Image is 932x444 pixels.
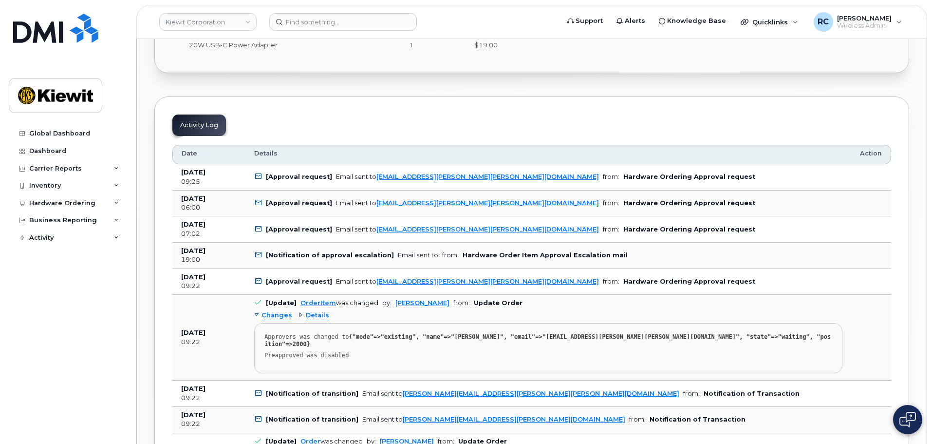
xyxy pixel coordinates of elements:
div: 09:25 [181,177,237,186]
span: by: [382,299,391,307]
div: 09:22 [181,282,237,290]
div: 19:00 [181,255,237,264]
a: [PERSON_NAME] [395,299,449,307]
b: [DATE] [181,411,205,419]
b: [Approval request] [266,278,332,285]
span: RC [818,16,829,28]
span: Date [182,149,197,158]
input: Find something... [269,13,417,31]
a: [PERSON_NAME][EMAIL_ADDRESS][PERSON_NAME][PERSON_NAME][DOMAIN_NAME] [403,390,679,397]
div: 09:22 [181,338,237,347]
a: Support [560,11,610,31]
b: [DATE] [181,169,205,176]
b: Notification of Transaction [650,416,746,423]
b: [DATE] [181,273,205,281]
b: [Notification of approval escalation] [266,251,394,259]
b: [Approval request] [266,199,332,207]
a: [EMAIL_ADDRESS][PERSON_NAME][PERSON_NAME][DOMAIN_NAME] [376,173,599,180]
td: 20W USB-C Power Adapter [180,34,400,56]
span: [PERSON_NAME] [837,14,892,22]
div: Rebeca Ceballos [807,12,909,32]
span: from: [603,173,619,180]
b: [DATE] [181,385,205,392]
div: Email sent to [398,251,438,259]
div: Preapproved was disabled [264,352,832,359]
b: [DATE] [181,247,205,254]
td: $19.00 [466,34,524,56]
b: [Notification of transition] [266,416,358,423]
a: Alerts [610,11,652,31]
b: Hardware Ordering Approval request [623,173,755,180]
b: Hardware Ordering Approval request [623,278,755,285]
span: Details [306,311,329,320]
a: [EMAIL_ADDRESS][PERSON_NAME][PERSON_NAME][DOMAIN_NAME] [376,278,599,285]
div: was changed [300,299,378,307]
span: from: [629,416,646,423]
span: Support [576,16,603,26]
span: Changes [261,311,292,320]
div: 07:02 [181,230,237,238]
span: from: [603,278,619,285]
b: [DATE] [181,195,205,202]
a: [EMAIL_ADDRESS][PERSON_NAME][PERSON_NAME][DOMAIN_NAME] [376,199,599,207]
a: Kiewit Corporation [159,13,257,31]
b: [DATE] [181,329,205,336]
div: Quicklinks [734,12,805,32]
div: Email sent to [336,173,599,180]
b: Notification of Transaction [704,390,800,397]
div: 06:00 [181,203,237,212]
b: [Approval request] [266,173,332,180]
a: [EMAIL_ADDRESS][PERSON_NAME][PERSON_NAME][DOMAIN_NAME] [376,226,599,233]
img: Open chat [899,412,916,427]
b: Hardware Ordering Approval request [623,226,755,233]
div: Approvers was changed to [264,333,832,348]
b: [Notification of transition] [266,390,358,397]
th: Action [851,145,891,164]
span: from: [603,226,619,233]
div: Email sent to [362,416,625,423]
span: Knowledge Base [667,16,726,26]
b: Hardware Order Item Approval Escalation mail [463,251,628,259]
a: [PERSON_NAME][EMAIL_ADDRESS][PERSON_NAME][DOMAIN_NAME] [403,416,625,423]
span: Details [254,149,278,158]
a: Knowledge Base [652,11,733,31]
div: Email sent to [362,390,679,397]
span: from: [683,390,700,397]
b: [Approval request] [266,226,332,233]
div: Email sent to [336,278,599,285]
div: Email sent to [336,199,599,207]
b: Hardware Ordering Approval request [623,199,755,207]
a: OrderItem [300,299,336,307]
div: 09:22 [181,420,237,428]
span: Wireless Admin [837,22,892,30]
span: from: [603,199,619,207]
div: Email sent to [336,226,599,233]
b: Update Order [474,299,522,307]
td: 1 [400,34,466,56]
div: 09:22 [181,394,237,403]
b: [DATE] [181,221,205,228]
span: from: [453,299,470,307]
span: Alerts [625,16,645,26]
span: from: [442,251,459,259]
strong: {"mode"=>"existing", "name"=>"[PERSON_NAME]", "email"=>"[EMAIL_ADDRESS][PERSON_NAME][PERSON_NAME]... [264,333,831,347]
b: [Update] [266,299,297,307]
span: Quicklinks [752,18,788,26]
